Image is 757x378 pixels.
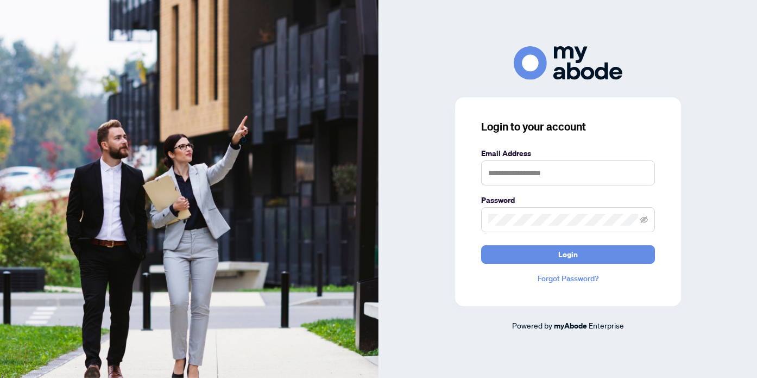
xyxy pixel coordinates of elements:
[481,119,655,134] h3: Login to your account
[481,194,655,206] label: Password
[512,320,552,330] span: Powered by
[558,246,578,263] span: Login
[481,245,655,264] button: Login
[481,147,655,159] label: Email Address
[554,320,587,332] a: myAbode
[589,320,624,330] span: Enterprise
[514,46,622,79] img: ma-logo
[481,272,655,284] a: Forgot Password?
[640,216,648,224] span: eye-invisible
